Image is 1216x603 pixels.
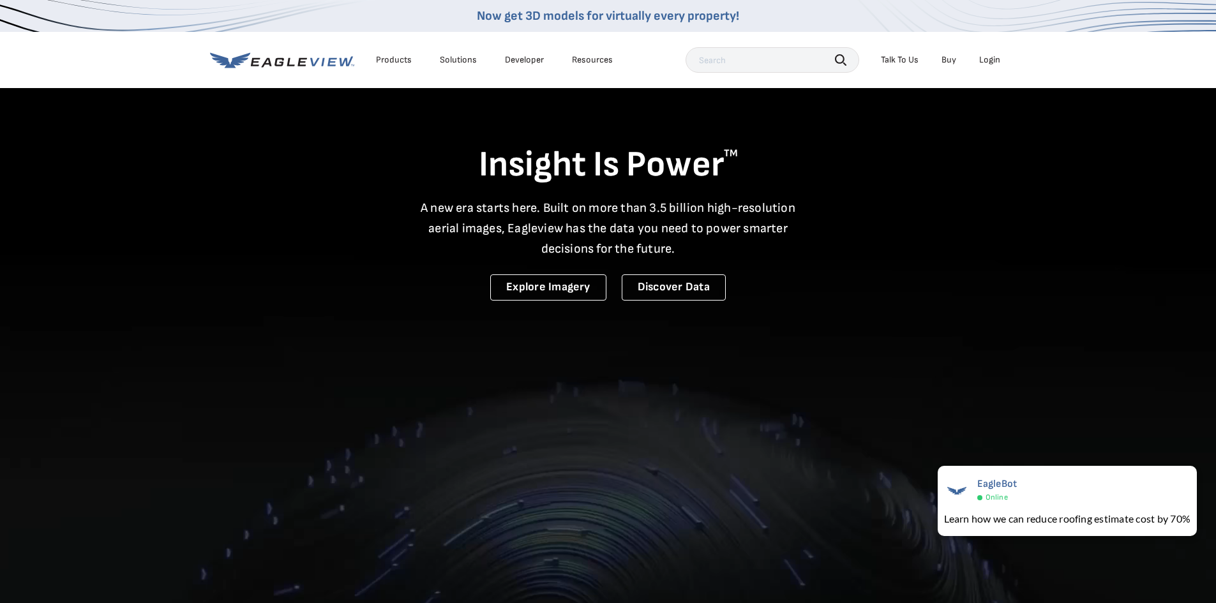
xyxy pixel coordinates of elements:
[944,511,1190,526] div: Learn how we can reduce roofing estimate cost by 70%
[413,198,804,259] p: A new era starts here. Built on more than 3.5 billion high-resolution aerial images, Eagleview ha...
[977,478,1017,490] span: EagleBot
[944,478,970,503] img: EagleBot
[505,54,544,66] a: Developer
[490,274,606,301] a: Explore Imagery
[572,54,613,66] div: Resources
[881,54,919,66] div: Talk To Us
[440,54,477,66] div: Solutions
[477,8,739,24] a: Now get 3D models for virtually every property!
[622,274,726,301] a: Discover Data
[210,143,1007,188] h1: Insight Is Power
[376,54,412,66] div: Products
[686,47,859,73] input: Search
[986,493,1008,502] span: Online
[724,147,738,160] sup: TM
[979,54,1000,66] div: Login
[942,54,956,66] a: Buy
